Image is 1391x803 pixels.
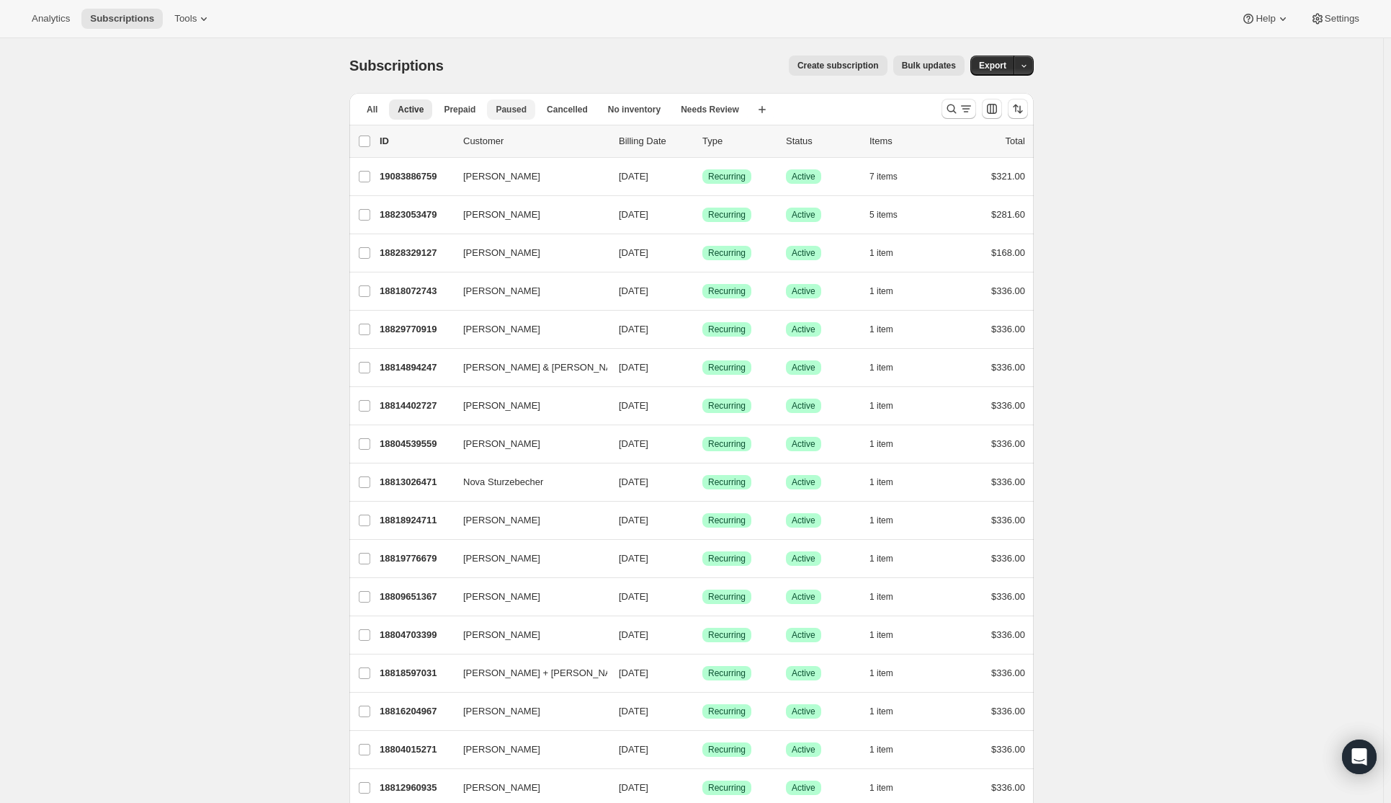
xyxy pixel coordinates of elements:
[463,246,540,260] span: [PERSON_NAME]
[797,60,879,71] span: Create subscription
[380,169,452,184] p: 19083886759
[380,134,452,148] p: ID
[380,778,1025,798] div: 18812960935[PERSON_NAME][DATE]SuccessRecurringSuccessActive1 item$336.00
[81,9,163,29] button: Subscriptions
[708,247,746,259] span: Recurring
[869,319,909,340] button: 1 item
[619,362,648,373] span: [DATE]
[792,400,815,412] span: Active
[1325,13,1359,25] span: Settings
[708,171,746,182] span: Recurring
[23,9,79,29] button: Analytics
[869,243,909,263] button: 1 item
[619,324,648,334] span: [DATE]
[166,9,220,29] button: Tools
[463,134,607,148] p: Customer
[463,742,540,757] span: [PERSON_NAME]
[619,782,648,793] span: [DATE]
[455,738,599,761] button: [PERSON_NAME]
[380,246,452,260] p: 18828329127
[1256,13,1275,25] span: Help
[380,701,1025,722] div: 18816204967[PERSON_NAME][DATE]SuccessRecurringSuccessActive1 item$336.00
[979,60,1006,71] span: Export
[789,56,887,76] button: Create subscription
[991,247,1025,258] span: $168.00
[708,706,746,717] span: Recurring
[463,208,540,222] span: [PERSON_NAME]
[792,247,815,259] span: Active
[463,169,540,184] span: [PERSON_NAME]
[380,319,1025,340] div: 18829770919[PERSON_NAME][DATE]SuccessRecurringSuccessActive1 item$336.00
[869,358,909,378] button: 1 item
[991,629,1025,640] span: $336.00
[463,513,540,528] span: [PERSON_NAME]
[455,585,599,608] button: [PERSON_NAME]
[455,394,599,417] button: [PERSON_NAME]
[708,285,746,297] span: Recurring
[455,280,599,303] button: [PERSON_NAME]
[380,513,452,528] p: 18818924711
[869,591,893,603] span: 1 item
[1342,740,1377,774] div: Open Intercom Messenger
[380,208,452,222] p: 18823053479
[681,104,739,115] span: Needs Review
[869,515,893,526] span: 1 item
[792,591,815,603] span: Active
[619,476,648,487] span: [DATE]
[991,171,1025,182] span: $321.00
[380,628,452,642] p: 18804703399
[463,704,540,719] span: [PERSON_NAME]
[869,782,893,794] span: 1 item
[619,171,648,182] span: [DATE]
[869,625,909,645] button: 1 item
[380,360,452,375] p: 18814894247
[792,782,815,794] span: Active
[792,706,815,717] span: Active
[1302,9,1368,29] button: Settings
[380,510,1025,531] div: 18818924711[PERSON_NAME][DATE]SuccessRecurringSuccessActive1 item$336.00
[444,104,475,115] span: Prepaid
[708,744,746,755] span: Recurring
[869,209,898,221] span: 5 items
[708,400,746,412] span: Recurring
[380,704,452,719] p: 18816204967
[991,285,1025,296] span: $336.00
[547,104,588,115] span: Cancelled
[991,324,1025,334] span: $336.00
[619,553,648,564] span: [DATE]
[893,56,965,76] button: Bulk updates
[942,99,976,119] button: Search and filter results
[380,399,452,413] p: 18814402727
[380,587,1025,607] div: 18809651367[PERSON_NAME][DATE]SuccessRecurringSuccessActive1 item$336.00
[380,243,1025,263] div: 18828329127[PERSON_NAME][DATE]SuccessRecurringSuccessActive1 item$168.00
[455,165,599,188] button: [PERSON_NAME]
[869,778,909,798] button: 1 item
[380,134,1025,148] div: IDCustomerBilling DateTypeStatusItemsTotal
[380,472,1025,492] div: 18813026471Nova Sturzebecher[DATE]SuccessRecurringSuccessActive1 item$336.00
[991,744,1025,755] span: $336.00
[619,515,648,525] span: [DATE]
[991,591,1025,602] span: $336.00
[619,134,691,148] p: Billing Date
[970,56,1015,76] button: Export
[708,553,746,564] span: Recurring
[792,744,815,755] span: Active
[619,438,648,449] span: [DATE]
[463,399,540,413] span: [PERSON_NAME]
[786,134,858,148] p: Status
[792,171,815,182] span: Active
[869,247,893,259] span: 1 item
[869,667,893,679] span: 1 item
[982,99,1002,119] button: Customize table column order and visibility
[380,205,1025,225] div: 18823053479[PERSON_NAME][DATE]SuccessRecurringSuccessActive5 items$281.60
[380,434,1025,454] div: 18804539559[PERSON_NAME][DATE]SuccessRecurringSuccessActive1 item$336.00
[398,104,424,115] span: Active
[380,358,1025,378] div: 18814894247[PERSON_NAME] & [PERSON_NAME][DATE]SuccessRecurringSuccessActive1 item$336.00
[869,629,893,641] span: 1 item
[869,205,913,225] button: 5 items
[869,706,893,717] span: 1 item
[455,241,599,265] button: [PERSON_NAME]
[380,625,1025,645] div: 18804703399[PERSON_NAME][DATE]SuccessRecurringSuccessActive1 item$336.00
[991,553,1025,564] span: $336.00
[1008,99,1028,119] button: Sort the results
